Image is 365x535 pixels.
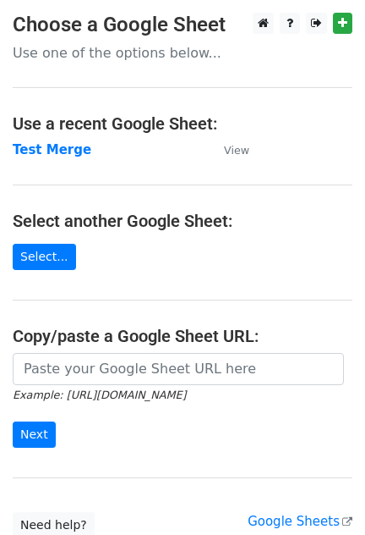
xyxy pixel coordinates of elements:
[13,422,56,448] input: Next
[13,353,344,385] input: Paste your Google Sheet URL here
[248,514,352,529] a: Google Sheets
[13,44,352,62] p: Use one of the options below...
[13,113,352,134] h4: Use a recent Google Sheet:
[13,211,352,231] h4: Select another Google Sheet:
[13,389,186,401] small: Example: [URL][DOMAIN_NAME]
[13,326,352,346] h4: Copy/paste a Google Sheet URL:
[207,142,249,157] a: View
[224,144,249,157] small: View
[13,13,352,37] h3: Choose a Google Sheet
[13,244,76,270] a: Select...
[13,142,91,157] a: Test Merge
